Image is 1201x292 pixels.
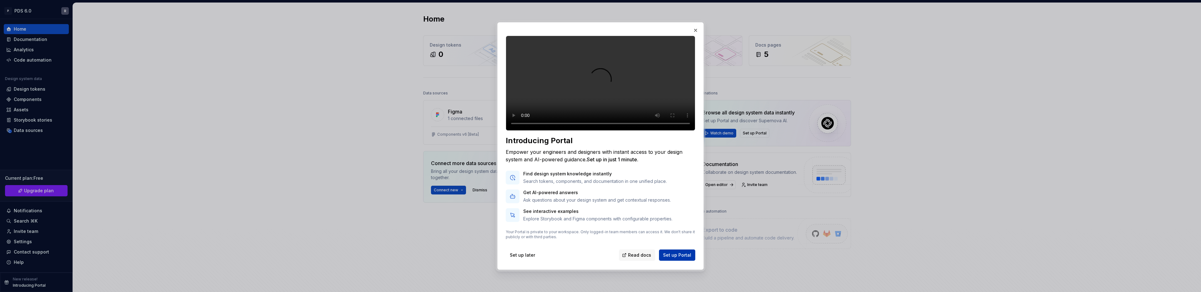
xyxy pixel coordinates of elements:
p: Find design system knowledge instantly [523,171,667,177]
div: Empower your engineers and designers with instant access to your design system and AI-powered gui... [506,148,695,163]
span: Set up later [510,252,535,258]
p: Explore Storybook and Figma components with configurable properties. [523,216,672,222]
p: Ask questions about your design system and get contextual responses. [523,197,671,203]
span: Read docs [628,252,651,258]
p: Get AI-powered answers [523,189,671,196]
a: Read docs [619,249,655,261]
span: Set up in just 1 minute. [587,156,638,163]
p: Search tokens, components, and documentation in one unified place. [523,178,667,184]
div: Introducing Portal [506,136,695,146]
button: Set up later [506,249,539,261]
p: Your Portal is private to your workspace. Only logged-in team members can access it. We don't sha... [506,229,695,239]
p: See interactive examples [523,208,672,214]
button: Set up Portal [659,249,695,261]
span: Set up Portal [663,252,691,258]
